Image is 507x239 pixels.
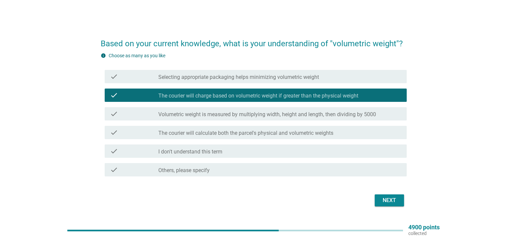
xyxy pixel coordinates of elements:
[110,73,118,81] i: check
[408,224,440,230] p: 4900 points
[110,91,118,99] i: check
[110,166,118,174] i: check
[101,53,106,58] i: info
[408,230,440,236] p: collected
[110,110,118,118] i: check
[375,194,404,206] button: Next
[158,130,333,136] label: The courier will calculate both the parcel's physical and volumetric weights
[158,148,222,155] label: I don't understand this term
[101,31,407,50] h2: Based on your current knowledge, what is your understanding of "volumetric weight"?
[380,196,399,204] div: Next
[158,74,319,81] label: Selecting appropriate packaging helps minimizing volumetric weight
[158,167,210,174] label: Others, please specify
[110,147,118,155] i: check
[109,53,165,58] label: Choose as many as you like
[158,93,358,99] label: The courier will charge based on volumetric weight if greater than the physical weight
[110,128,118,136] i: check
[158,111,376,118] label: Volumetric weight is measured by multiplying width, height and length, then dividing by 5000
